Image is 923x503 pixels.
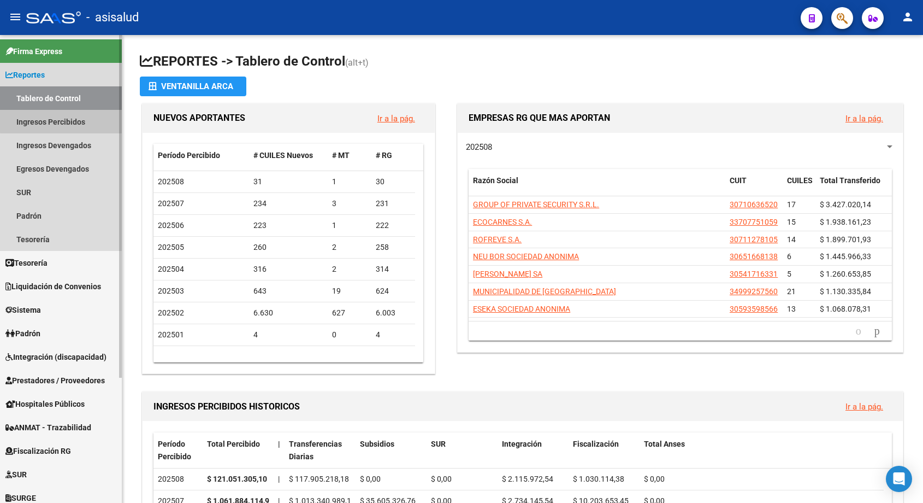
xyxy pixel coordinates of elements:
[328,144,371,167] datatable-header-cell: # MT
[473,235,522,244] span: ROFREVE S.A.
[376,329,411,341] div: 4
[253,285,324,297] div: 643
[820,235,871,244] span: $ 1.899.701,93
[5,422,91,434] span: ANMAT - Trazabilidad
[376,307,411,319] div: 6.003
[502,475,553,483] span: $ 2.115.972,54
[730,218,778,226] span: 33707751059
[376,241,411,254] div: 258
[644,475,665,483] span: $ 0,00
[725,169,783,205] datatable-header-cell: CUIT
[207,475,267,483] strong: $ 121.051.305,10
[783,169,815,205] datatable-header-cell: CUILES
[289,440,342,461] span: Transferencias Diarias
[278,440,280,448] span: |
[730,270,778,278] span: 30541716331
[274,432,285,469] datatable-header-cell: |
[153,432,203,469] datatable-header-cell: Período Percibido
[5,304,41,316] span: Sistema
[5,351,106,363] span: Integración (discapacidad)
[253,176,324,188] div: 31
[149,77,238,96] div: Ventanilla ARCA
[377,114,415,124] a: Ir a la pág.
[851,325,866,337] a: go to previous page
[332,197,367,210] div: 3
[203,432,274,469] datatable-header-cell: Total Percibido
[158,199,184,208] span: 202507
[901,10,914,24] mat-icon: person
[5,45,62,57] span: Firma Express
[253,197,324,210] div: 234
[158,151,220,160] span: Período Percibido
[369,108,424,128] button: Ir a la pág.
[253,219,324,232] div: 223
[345,57,369,68] span: (alt+t)
[5,469,27,481] span: SUR
[640,432,884,469] datatable-header-cell: Total Anses
[820,200,871,209] span: $ 3.427.020,14
[787,305,796,313] span: 13
[376,197,411,210] div: 231
[332,307,367,319] div: 627
[820,218,871,226] span: $ 1.938.161,23
[787,200,796,209] span: 17
[427,432,498,469] datatable-header-cell: SUR
[153,113,245,123] span: NUEVOS APORTANTES
[278,475,280,483] span: |
[820,176,880,185] span: Total Transferido
[837,108,892,128] button: Ir a la pág.
[153,144,249,167] datatable-header-cell: Período Percibido
[473,176,518,185] span: Razón Social
[376,151,392,160] span: # RG
[820,287,871,296] span: $ 1.130.335,84
[356,432,427,469] datatable-header-cell: Subsidios
[5,280,101,293] span: Liquidación de Convenios
[158,473,198,486] div: 202508
[253,151,313,160] span: # CUILES Nuevos
[158,440,191,461] span: Período Percibido
[5,375,105,387] span: Prestadores / Proveedores
[158,265,184,273] span: 202504
[730,252,778,261] span: 30651668138
[332,151,350,160] span: # MT
[886,466,912,492] div: Open Intercom Messenger
[5,327,40,340] span: Padrón
[869,325,885,337] a: go to next page
[845,114,883,124] a: Ir a la pág.
[730,176,747,185] span: CUIT
[845,402,883,412] a: Ir a la pág.
[332,176,367,188] div: 1
[158,243,184,251] span: 202505
[376,176,411,188] div: 30
[787,218,796,226] span: 15
[431,440,446,448] span: SUR
[332,219,367,232] div: 1
[253,329,324,341] div: 4
[153,401,300,412] span: INGRESOS PERCIBIDOS HISTORICOS
[787,287,796,296] span: 21
[473,305,570,313] span: ESEKA SOCIEDAD ANONIMA
[376,263,411,276] div: 314
[289,475,349,483] span: $ 117.905.218,18
[787,252,791,261] span: 6
[466,142,492,152] span: 202508
[5,69,45,81] span: Reportes
[502,440,542,448] span: Integración
[140,77,246,96] button: Ventanilla ARCA
[158,308,184,317] span: 202502
[473,200,599,209] span: GROUP OF PRIVATE SECURITY S.R.L.
[253,241,324,254] div: 260
[332,329,367,341] div: 0
[473,287,616,296] span: MUNICIPALIDAD DE [GEOGRAPHIC_DATA]
[253,263,324,276] div: 316
[787,176,813,185] span: CUILES
[376,285,411,297] div: 624
[158,221,184,230] span: 202506
[86,5,139,30] span: - asisalud
[573,440,619,448] span: Fiscalización
[360,440,394,448] span: Subsidios
[5,398,85,410] span: Hospitales Públicos
[285,432,356,469] datatable-header-cell: Transferencias Diarias
[730,305,778,313] span: 30593598566
[837,396,892,417] button: Ir a la pág.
